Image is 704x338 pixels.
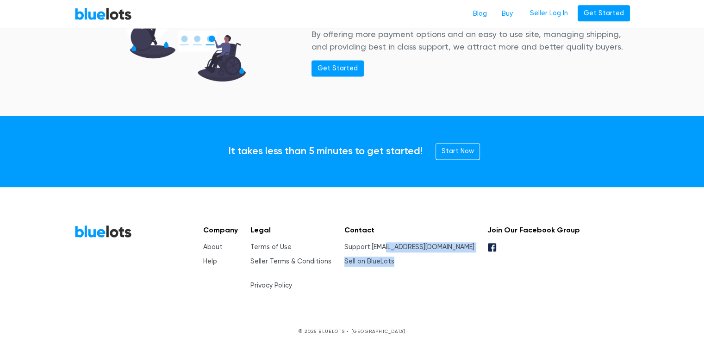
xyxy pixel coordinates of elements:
h5: Company [203,225,238,234]
h5: Join Our Facebook Group [487,225,579,234]
h5: Contact [344,225,474,234]
a: Start Now [436,143,480,160]
a: Terms of Use [250,243,292,251]
h4: It takes less than 5 minutes to get started! [228,145,423,157]
a: Sell on BlueLots [344,257,394,265]
p: By offering more payment options and an easy to use site, managing shipping, and providing best i... [312,28,630,53]
p: © 2025 BLUELOTS • [GEOGRAPHIC_DATA] [75,328,630,335]
a: Blog [466,5,494,23]
h5: Legal [250,225,331,234]
a: Get Started [578,5,630,22]
a: Get Started [312,60,364,77]
a: About [203,243,223,251]
a: BlueLots [75,7,132,20]
a: Privacy Policy [250,282,292,289]
li: Support: [344,242,474,252]
a: Seller Terms & Conditions [250,257,331,265]
a: Seller Log In [524,5,574,22]
a: BlueLots [75,225,132,238]
a: [EMAIL_ADDRESS][DOMAIN_NAME] [372,243,474,251]
a: Help [203,257,217,265]
a: Buy [494,5,520,23]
